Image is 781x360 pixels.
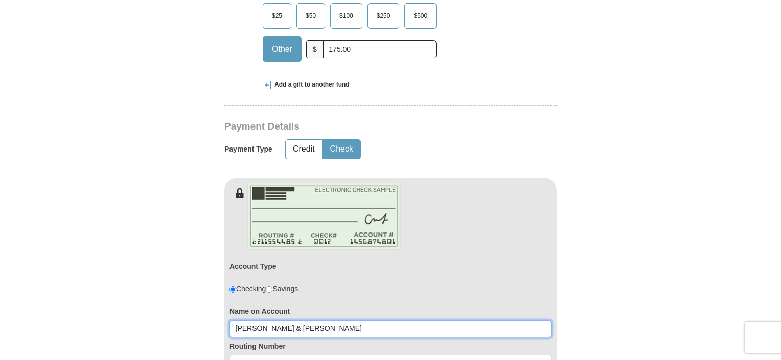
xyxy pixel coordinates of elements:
div: Checking Savings [229,284,298,294]
span: Other [267,41,297,57]
span: $500 [408,8,432,24]
h5: Payment Type [224,145,272,154]
span: Add a gift to another fund [271,80,350,89]
span: $250 [372,8,396,24]
button: Check [323,140,360,159]
label: Account Type [229,261,277,271]
span: $25 [267,8,287,24]
span: $ [306,40,324,58]
img: check-en.png [247,183,401,250]
span: $50 [301,8,321,24]
button: Credit [286,140,322,159]
input: Other Amount [323,40,437,58]
label: Name on Account [229,306,552,316]
span: $100 [334,8,358,24]
label: Routing Number [229,341,552,351]
h3: Payment Details [224,121,485,133]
